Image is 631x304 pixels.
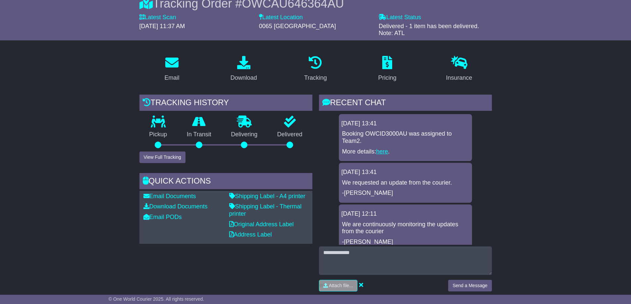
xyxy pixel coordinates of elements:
[259,23,336,29] span: 0065 [GEOGRAPHIC_DATA]
[139,131,177,138] p: Pickup
[143,193,196,199] a: Email Documents
[376,148,388,155] a: here
[139,152,185,163] button: View Full Tracking
[342,169,469,176] div: [DATE] 13:41
[300,54,331,85] a: Tracking
[342,210,469,218] div: [DATE] 12:11
[229,203,302,217] a: Shipping Label - Thermal printer
[446,73,472,82] div: Insurance
[139,95,312,112] div: Tracking history
[164,73,179,82] div: Email
[342,179,469,187] p: We requested an update from the courier.
[109,296,204,302] span: © One World Courier 2025. All rights reserved.
[229,193,305,199] a: Shipping Label - A4 printer
[374,54,401,85] a: Pricing
[177,131,221,138] p: In Transit
[319,95,492,112] div: RECENT CHAT
[231,73,257,82] div: Download
[442,54,477,85] a: Insurance
[226,54,261,85] a: Download
[221,131,268,138] p: Delivering
[143,214,182,220] a: Email PODs
[342,120,469,127] div: [DATE] 13:41
[378,73,396,82] div: Pricing
[304,73,327,82] div: Tracking
[342,190,469,197] p: -[PERSON_NAME]
[342,130,469,145] p: Booking OWCID3000AU was assigned to Team2.
[160,54,184,85] a: Email
[342,239,469,246] p: -[PERSON_NAME]
[259,14,303,21] label: Latest Location
[342,221,469,235] p: We are continuously monitoring the updates from the courier
[448,280,492,291] button: Send a Message
[139,23,185,29] span: [DATE] 11:37 AM
[139,173,312,191] div: Quick Actions
[139,14,176,21] label: Latest Scan
[379,14,421,21] label: Latest Status
[267,131,312,138] p: Delivered
[143,203,208,210] a: Download Documents
[379,23,479,37] span: Delivered - 1 item has been delivered. Note: ATL
[342,148,469,155] p: More details: .
[229,231,272,238] a: Address Label
[229,221,294,228] a: Original Address Label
